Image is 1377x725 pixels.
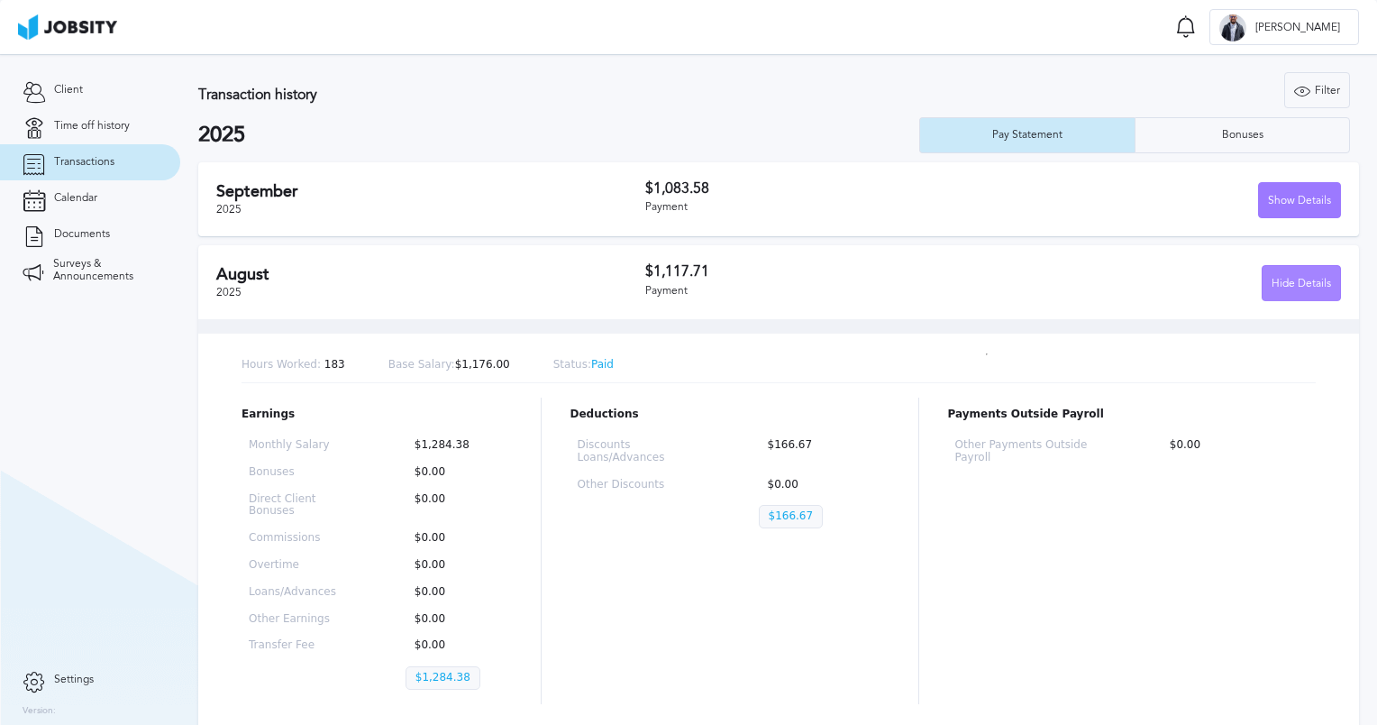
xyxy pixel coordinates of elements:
[216,182,645,201] h2: September
[198,87,827,103] h3: Transaction history
[406,639,505,652] p: $0.00
[406,586,505,599] p: $0.00
[406,559,505,572] p: $0.00
[759,479,882,491] p: $0.00
[54,84,83,96] span: Client
[249,586,348,599] p: Loans/Advances
[1284,72,1350,108] button: Filter
[406,613,505,626] p: $0.00
[54,674,94,686] span: Settings
[1285,73,1349,109] div: Filter
[1209,9,1359,45] button: A[PERSON_NAME]
[249,559,348,572] p: Overtime
[249,613,348,626] p: Other Earnings
[759,505,824,528] p: $166.67
[198,123,919,148] h2: 2025
[919,117,1135,153] button: Pay Statement
[406,532,505,545] p: $0.00
[570,408,889,421] p: Deductions
[216,265,645,284] h2: August
[54,120,130,133] span: Time off history
[983,129,1072,142] div: Pay Statement
[54,192,97,205] span: Calendar
[1161,439,1309,464] p: $0.00
[645,263,993,280] h3: $1,117.71
[1262,265,1341,301] button: Hide Details
[1263,266,1340,302] div: Hide Details
[1213,129,1272,142] div: Bonuses
[553,359,614,372] p: Paid
[1135,117,1350,153] button: Bonuses
[406,493,505,519] p: $0.00
[216,286,242,298] span: 2025
[54,156,114,169] span: Transactions
[18,14,117,40] img: ab4bad089aa723f57921c736e9817d99.png
[955,439,1103,464] p: Other Payments Outside Payroll
[54,228,110,241] span: Documents
[1219,14,1246,41] div: A
[578,439,701,464] p: Discounts Loans/Advances
[23,706,56,717] label: Version:
[1259,183,1340,219] div: Show Details
[406,466,505,479] p: $0.00
[1258,182,1341,218] button: Show Details
[249,639,348,652] p: Transfer Fee
[388,358,455,371] span: Base Salary:
[249,439,348,452] p: Monthly Salary
[645,285,993,298] div: Payment
[242,358,321,371] span: Hours Worked:
[948,408,1317,421] p: Payments Outside Payroll
[645,180,993,197] h3: $1,083.58
[388,359,510,372] p: $1,176.00
[553,358,591,371] span: Status:
[53,258,158,283] span: Surveys & Announcements
[249,493,348,519] p: Direct Client Bonuses
[249,466,348,479] p: Bonuses
[242,408,512,421] p: Earnings
[578,479,701,491] p: Other Discounts
[249,532,348,545] p: Commissions
[645,201,993,214] div: Payment
[406,666,480,690] p: $1,284.38
[759,439,882,464] p: $166.67
[216,203,242,216] span: 2025
[1246,22,1349,34] span: [PERSON_NAME]
[406,439,505,452] p: $1,284.38
[242,359,345,372] p: 183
